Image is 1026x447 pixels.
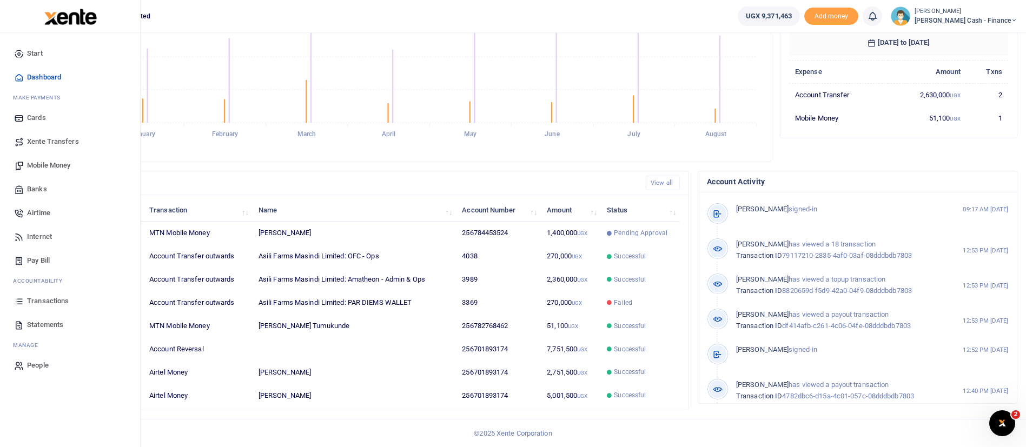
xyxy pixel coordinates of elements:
span: Banks [27,184,47,195]
small: UGX [577,393,587,399]
td: 2,360,000 [541,268,601,291]
th: Name: activate to sort column ascending [253,198,456,222]
small: 12:53 PM [DATE] [963,281,1008,290]
span: People [27,360,49,371]
small: 12:53 PM [DATE] [963,246,1008,255]
li: Ac [9,272,131,289]
a: profile-user [PERSON_NAME] [PERSON_NAME] Cash - Finance [891,6,1017,26]
h6: [DATE] to [DATE] [789,30,1008,56]
a: Xente Transfers [9,130,131,154]
a: Statements [9,313,131,337]
a: Start [9,42,131,65]
span: Transaction ID [736,286,782,295]
span: Mobile Money [27,160,70,171]
tspan: August [705,131,727,138]
span: [PERSON_NAME] [736,310,789,318]
small: UGX [577,277,587,283]
li: M [9,337,131,353]
span: Start [27,48,43,59]
span: Pay Bill [27,255,50,266]
span: [PERSON_NAME] [736,381,789,389]
small: UGX [572,300,582,306]
a: Banks [9,177,131,201]
span: [PERSON_NAME] [736,240,789,248]
span: Successful [614,367,646,377]
span: Successful [614,321,646,331]
span: Transactions [27,296,69,306]
td: 256701893174 [456,361,541,384]
span: [PERSON_NAME] [736,275,789,283]
span: Xente Transfers [27,136,79,147]
tspan: April [382,131,396,138]
td: 1 [967,106,1008,129]
img: logo-large [44,9,97,25]
a: View all [646,176,680,190]
td: Asili Farms Masindi Limited: Amatheon - Admin & Ops [253,268,456,291]
td: Mobile Money [789,106,888,129]
span: Pending Approval [614,228,667,238]
span: Statements [27,319,63,330]
p: has viewed a payout transaction df414afb-c261-4c06-04fe-08dddbdb7803 [736,309,940,332]
tspan: March [297,131,316,138]
small: [PERSON_NAME] [915,7,1017,16]
p: has viewed a payout transaction 4782dbc6-d15a-4c01-057c-08dddbdb7803 [736,379,940,402]
td: Account Reversal [143,338,253,361]
h4: Recent Transactions [50,177,637,189]
th: Status: activate to sort column ascending [601,198,680,222]
small: UGX [577,230,587,236]
span: Failed [614,298,632,308]
td: [PERSON_NAME] [253,384,456,406]
td: 3989 [456,268,541,291]
p: signed-in [736,204,940,215]
td: Airtel Money [143,384,253,406]
span: [PERSON_NAME] [736,345,789,353]
td: Asili Farms Masindi Limited: OFC - Ops [253,245,456,268]
td: Asili Farms Masindi Limited: PAR DIEMS WALLET [253,291,456,315]
td: 2 [967,83,1008,106]
td: 3369 [456,291,541,315]
p: has viewed a topup transaction 8820659d-f5d9-42a0-04f9-08dddbdb7803 [736,274,940,297]
img: profile-user [891,6,910,26]
td: MTN Mobile Money [143,222,253,245]
td: 2,630,000 [888,83,967,106]
span: UGX 9,371,463 [746,11,792,22]
a: UGX 9,371,463 [738,6,800,26]
a: Cards [9,106,131,130]
span: [PERSON_NAME] [736,205,789,213]
td: Airtel Money [143,361,253,384]
span: [PERSON_NAME] Cash - Finance [915,16,1017,25]
small: 09:17 AM [DATE] [963,205,1008,214]
td: MTN Mobile Money [143,315,253,338]
span: 2 [1011,410,1020,419]
a: Mobile Money [9,154,131,177]
span: Dashboard [27,72,61,83]
span: Successful [614,390,646,400]
small: UGX [572,253,582,259]
tspan: June [545,131,560,138]
li: Wallet ballance [733,6,804,26]
th: Amount: activate to sort column ascending [541,198,601,222]
iframe: Intercom live chat [989,410,1015,436]
h4: Account Activity [707,176,1008,188]
th: Txns [967,60,1008,83]
td: 5,001,500 [541,384,601,406]
tspan: January [131,131,155,138]
small: 12:52 PM [DATE] [963,345,1008,355]
th: Expense [789,60,888,83]
small: UGX [950,92,960,98]
small: UGX [568,323,578,329]
td: 256782768462 [456,315,541,338]
td: [PERSON_NAME] Tumukunde [253,315,456,338]
tspan: May [464,131,476,138]
span: Add money [804,8,858,25]
a: Add money [804,11,858,19]
span: Successful [614,344,646,354]
td: Account Transfer outwards [143,268,253,291]
td: Account Transfer [789,83,888,106]
small: UGX [577,370,587,376]
li: Toup your wallet [804,8,858,25]
td: Account Transfer outwards [143,245,253,268]
td: 1,400,000 [541,222,601,245]
td: [PERSON_NAME] [253,222,456,245]
span: countability [21,277,62,285]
